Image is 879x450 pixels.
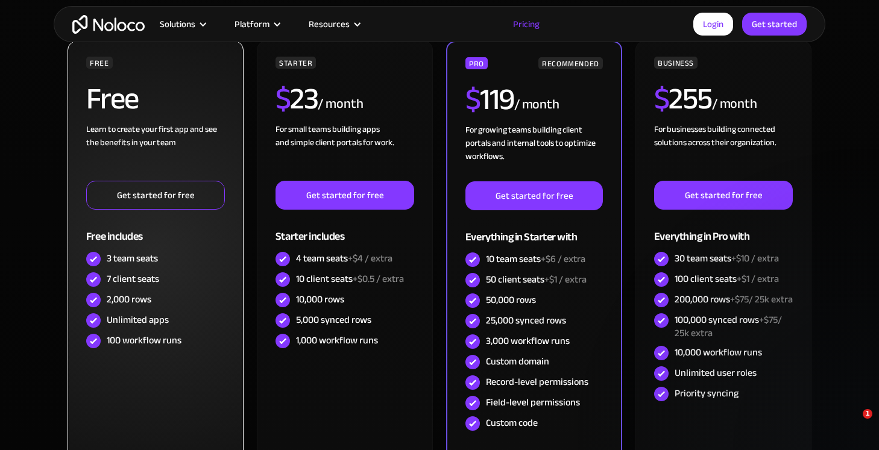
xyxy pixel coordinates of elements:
[742,13,807,36] a: Get started
[465,123,603,181] div: For growing teams building client portals and internal tools to optimize workflows.
[86,210,225,249] div: Free includes
[465,84,514,114] h2: 119
[514,95,559,114] div: / month
[486,355,549,368] div: Custom domain
[72,15,145,34] a: home
[219,16,294,32] div: Platform
[465,71,480,128] span: $
[107,334,181,347] div: 100 workflow runs
[465,210,603,249] div: Everything in Starter with
[160,16,195,32] div: Solutions
[86,84,139,114] h2: Free
[353,270,404,288] span: +$0.5 / extra
[693,13,733,36] a: Login
[348,249,392,267] span: +$4 / extra
[712,95,757,114] div: / month
[675,311,782,342] span: +$75/ 25k extra
[276,57,316,69] div: STARTER
[654,57,698,69] div: BUSINESS
[538,57,603,69] div: RECOMMENDED
[654,181,793,210] a: Get started for free
[276,84,318,114] h2: 23
[107,293,151,306] div: 2,000 rows
[541,250,585,268] span: +$6 / extra
[486,293,536,307] div: 50,000 rows
[86,57,113,69] div: FREE
[730,290,793,308] span: +$75/ 25k extra
[318,95,363,114] div: / month
[296,252,392,265] div: 4 team seats
[486,396,580,409] div: Field-level permissions
[638,333,879,417] iframe: Intercom notifications message
[86,181,225,210] a: Get started for free
[276,70,291,127] span: $
[675,293,793,306] div: 200,000 rows
[675,313,793,340] div: 100,000 synced rows
[654,84,712,114] h2: 255
[486,252,585,266] div: 10 team seats
[294,16,374,32] div: Resources
[675,252,779,265] div: 30 team seats
[486,314,566,327] div: 25,000 synced rows
[486,273,587,286] div: 50 client seats
[309,16,350,32] div: Resources
[86,123,225,181] div: Learn to create your first app and see the benefits in your team ‍
[675,272,779,286] div: 100 client seats
[296,313,371,327] div: 5,000 synced rows
[486,334,570,348] div: 3,000 workflow runs
[296,272,404,286] div: 10 client seats
[276,210,414,249] div: Starter includes
[107,313,169,327] div: Unlimited apps
[863,409,872,419] span: 1
[296,293,344,306] div: 10,000 rows
[654,70,669,127] span: $
[276,123,414,181] div: For small teams building apps and simple client portals for work. ‍
[731,249,779,267] span: +$10 / extra
[498,16,555,32] a: Pricing
[654,123,793,181] div: For businesses building connected solutions across their organization. ‍
[737,270,779,288] span: +$1 / extra
[107,252,158,265] div: 3 team seats
[276,181,414,210] a: Get started for free
[654,210,793,249] div: Everything in Pro with
[486,416,538,430] div: Custom code
[465,181,603,210] a: Get started for free
[838,409,867,438] iframe: Intercom live chat
[486,375,588,389] div: Record-level permissions
[107,272,159,286] div: 7 client seats
[145,16,219,32] div: Solutions
[296,334,378,347] div: 1,000 workflow runs
[544,270,587,289] span: +$1 / extra
[235,16,269,32] div: Platform
[465,57,488,69] div: PRO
